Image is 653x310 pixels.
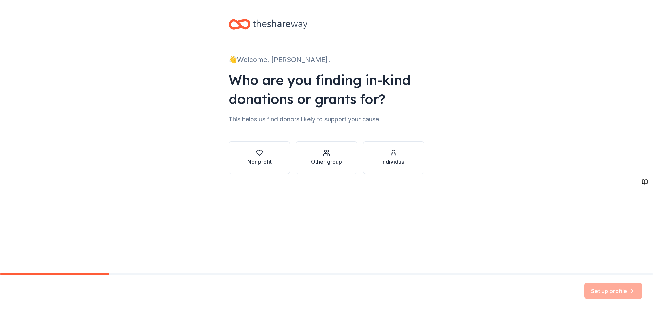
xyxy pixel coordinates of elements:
[229,54,424,65] div: 👋 Welcome, [PERSON_NAME]!
[229,114,424,125] div: This helps us find donors likely to support your cause.
[363,141,424,174] button: Individual
[296,141,357,174] button: Other group
[229,70,424,109] div: Who are you finding in-kind donations or grants for?
[311,158,342,166] div: Other group
[247,158,272,166] div: Nonprofit
[229,141,290,174] button: Nonprofit
[381,158,406,166] div: Individual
